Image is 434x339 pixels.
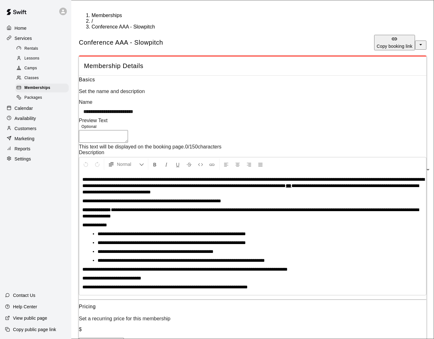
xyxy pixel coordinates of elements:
[5,34,66,43] a: Services
[79,327,426,332] p: $
[15,35,32,41] p: Services
[24,85,50,91] span: Memberships
[79,303,96,311] h6: Pricing
[92,18,426,24] li: /
[244,159,254,170] button: Right Align
[5,23,66,33] a: Home
[15,25,27,31] p: Home
[79,13,426,30] nav: breadcrumb
[79,150,104,155] label: Description
[255,159,266,170] button: Justify Align
[80,159,91,170] button: Undo
[92,13,122,18] a: Memberships
[195,159,206,170] button: Insert Code
[15,73,71,83] a: Classes
[117,161,139,167] span: Normal
[81,124,97,129] span: Optional
[221,159,232,170] button: Left Align
[207,159,217,170] button: Insert Link
[13,315,47,321] p: View public page
[92,159,103,170] button: Redo
[15,44,71,53] a: Rentals
[374,35,415,50] button: Copy booking link
[79,118,107,123] label: Preview Text
[172,159,183,170] button: Format Underline
[15,146,30,152] p: Reports
[79,144,185,149] span: This text will be displayed on the booking page.
[15,105,33,111] p: Calendar
[184,159,195,170] button: Format Strikethrough
[5,114,66,123] a: Availability
[92,24,155,29] span: Conference AAA - Slowpitch
[13,304,37,310] p: Help Center
[15,64,71,73] a: Camps
[13,326,56,333] p: Copy public page link
[24,46,38,52] span: Rentals
[24,95,42,101] span: Packages
[15,115,36,122] p: Availability
[24,65,37,72] span: Camps
[374,35,426,50] div: split button
[5,144,66,154] a: Reports
[15,53,71,63] a: Lessons
[84,62,421,70] span: Membership Details
[15,83,71,93] a: Memberships
[15,54,69,63] div: Lessons
[5,134,66,143] a: Marketing
[15,93,69,102] div: Packages
[5,104,66,113] a: Calendar
[5,124,66,133] a: Customers
[415,41,426,50] button: select merge strategy
[15,125,36,132] p: Customers
[24,55,40,62] span: Lessons
[13,292,35,298] p: Contact Us
[15,44,69,53] div: Rentals
[79,76,95,84] h6: Basics
[79,316,426,322] p: Set a recurring price for this membership
[15,93,71,103] a: Packages
[185,144,221,149] span: 0 / 150 characters
[150,159,160,170] button: Format Bold
[377,43,412,49] p: Copy booking link
[79,39,163,46] span: Conference AAA - Slowpitch
[15,135,35,142] p: Marketing
[79,99,93,105] label: Name
[15,64,69,73] div: Camps
[15,156,31,162] p: Settings
[79,89,426,94] p: Set the name and description
[105,159,147,170] button: Formatting Options
[232,159,243,170] button: Center Align
[5,154,66,164] a: Settings
[161,159,172,170] button: Format Italics
[24,75,39,81] span: Classes
[15,84,69,92] div: Memberships
[15,74,69,83] div: Classes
